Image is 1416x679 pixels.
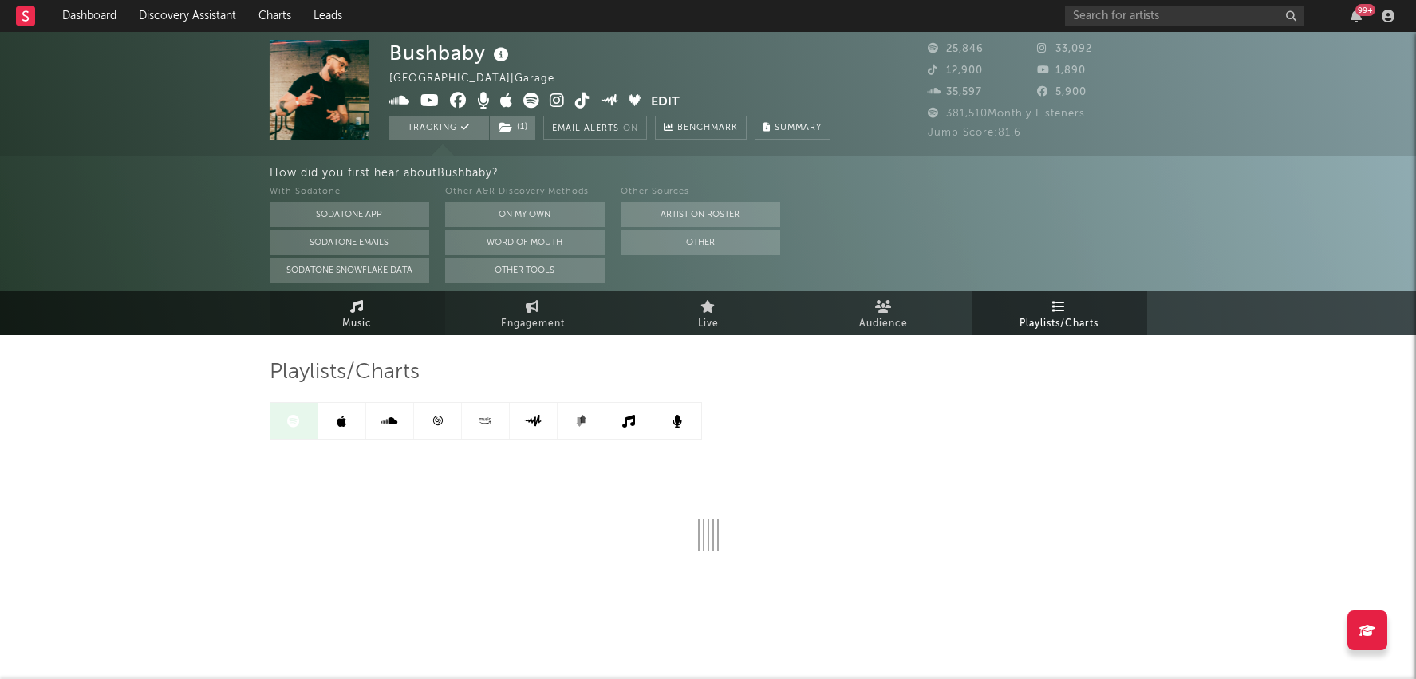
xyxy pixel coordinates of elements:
[928,109,1085,119] span: 381,510 Monthly Listeners
[1351,10,1362,22] button: 99+
[342,314,372,334] span: Music
[489,116,536,140] span: ( 1 )
[775,124,822,132] span: Summary
[1037,44,1092,54] span: 33,092
[1037,65,1086,76] span: 1,890
[389,69,591,89] div: [GEOGRAPHIC_DATA] | Garage
[445,202,605,227] button: On My Own
[445,291,621,335] a: Engagement
[445,183,605,202] div: Other A&R Discovery Methods
[270,258,429,283] button: Sodatone Snowflake Data
[677,119,738,138] span: Benchmark
[389,116,489,140] button: Tracking
[651,93,680,113] button: Edit
[445,230,605,255] button: Word Of Mouth
[621,230,780,255] button: Other
[1355,4,1375,16] div: 99 +
[928,128,1021,138] span: Jump Score: 81.6
[1020,314,1098,334] span: Playlists/Charts
[270,183,429,202] div: With Sodatone
[270,230,429,255] button: Sodatone Emails
[389,40,513,66] div: Bushbaby
[543,116,647,140] button: Email AlertsOn
[445,258,605,283] button: Other Tools
[490,116,535,140] button: (1)
[972,291,1147,335] a: Playlists/Charts
[796,291,972,335] a: Audience
[698,314,719,334] span: Live
[928,65,983,76] span: 12,900
[755,116,830,140] button: Summary
[859,314,908,334] span: Audience
[1065,6,1304,26] input: Search for artists
[621,183,780,202] div: Other Sources
[270,202,429,227] button: Sodatone App
[270,363,420,382] span: Playlists/Charts
[928,44,984,54] span: 25,846
[270,291,445,335] a: Music
[501,314,565,334] span: Engagement
[621,202,780,227] button: Artist on Roster
[623,124,638,133] em: On
[928,87,982,97] span: 35,597
[655,116,747,140] a: Benchmark
[1037,87,1087,97] span: 5,900
[621,291,796,335] a: Live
